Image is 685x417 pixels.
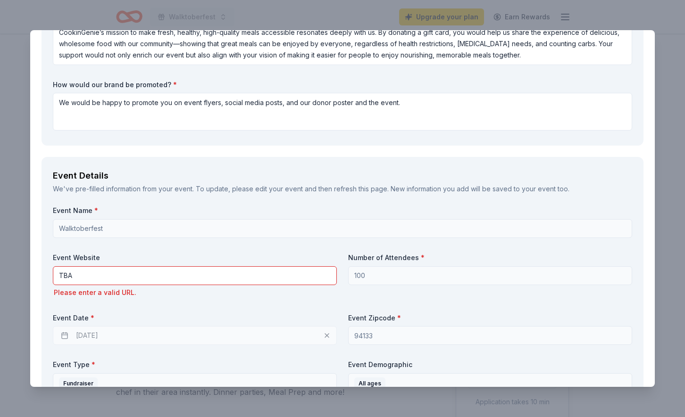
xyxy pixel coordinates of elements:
[348,373,632,394] button: All ages
[53,360,337,369] label: Event Type
[354,377,385,390] div: All ages
[53,373,337,394] button: Fundraiser
[53,313,337,323] label: Event Date
[348,253,632,262] label: Number of Attendees
[53,80,632,90] label: How would our brand be promoted?
[53,287,337,298] div: Please enter a valid URL.
[53,206,632,215] label: Event Name
[59,377,98,390] div: Fundraiser
[348,313,632,323] label: Event Zipcode
[53,93,632,131] textarea: We would be happy to promote you on event flyers, social media posts, and our donor poster and th...
[53,253,337,262] label: Event Website
[53,168,632,183] div: Event Details
[348,360,632,369] label: Event Demographic
[53,183,632,195] div: We've pre-filled information from your event. To update, please edit your event and then refresh ...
